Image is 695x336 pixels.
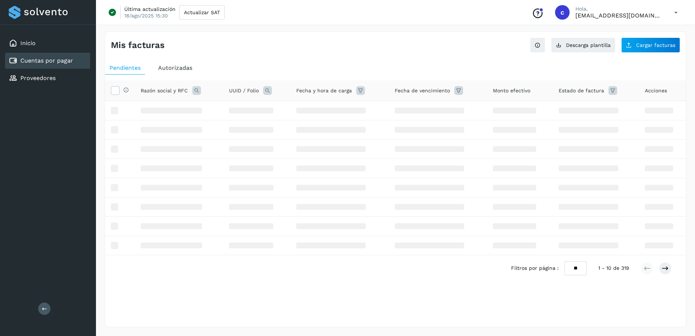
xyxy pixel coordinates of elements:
span: 1 - 10 de 319 [598,264,629,272]
span: Razón social y RFC [141,87,188,95]
span: Pendientes [109,64,141,71]
a: Cuentas por pagar [20,57,73,64]
span: Descarga plantilla [566,43,611,48]
span: Cargar facturas [636,43,675,48]
div: Cuentas por pagar [5,53,90,69]
div: Proveedores [5,70,90,86]
p: 18/ago/2025 15:30 [124,12,168,19]
p: Última actualización [124,6,176,12]
span: Monto efectivo [493,87,530,95]
span: Estado de factura [559,87,604,95]
a: Proveedores [20,75,56,81]
span: Fecha de vencimiento [395,87,450,95]
p: cxp@53cargo.com [575,12,663,19]
button: Descarga plantilla [551,37,615,53]
p: Hola, [575,6,663,12]
button: Actualizar SAT [179,5,225,20]
h4: Mis facturas [111,40,165,51]
a: Inicio [20,40,36,47]
span: Filtros por página : [511,264,559,272]
span: Fecha y hora de carga [296,87,352,95]
span: UUID / Folio [229,87,259,95]
div: Inicio [5,35,90,51]
span: Autorizadas [158,64,192,71]
button: Cargar facturas [621,37,680,53]
span: Acciones [645,87,667,95]
span: Actualizar SAT [184,10,220,15]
